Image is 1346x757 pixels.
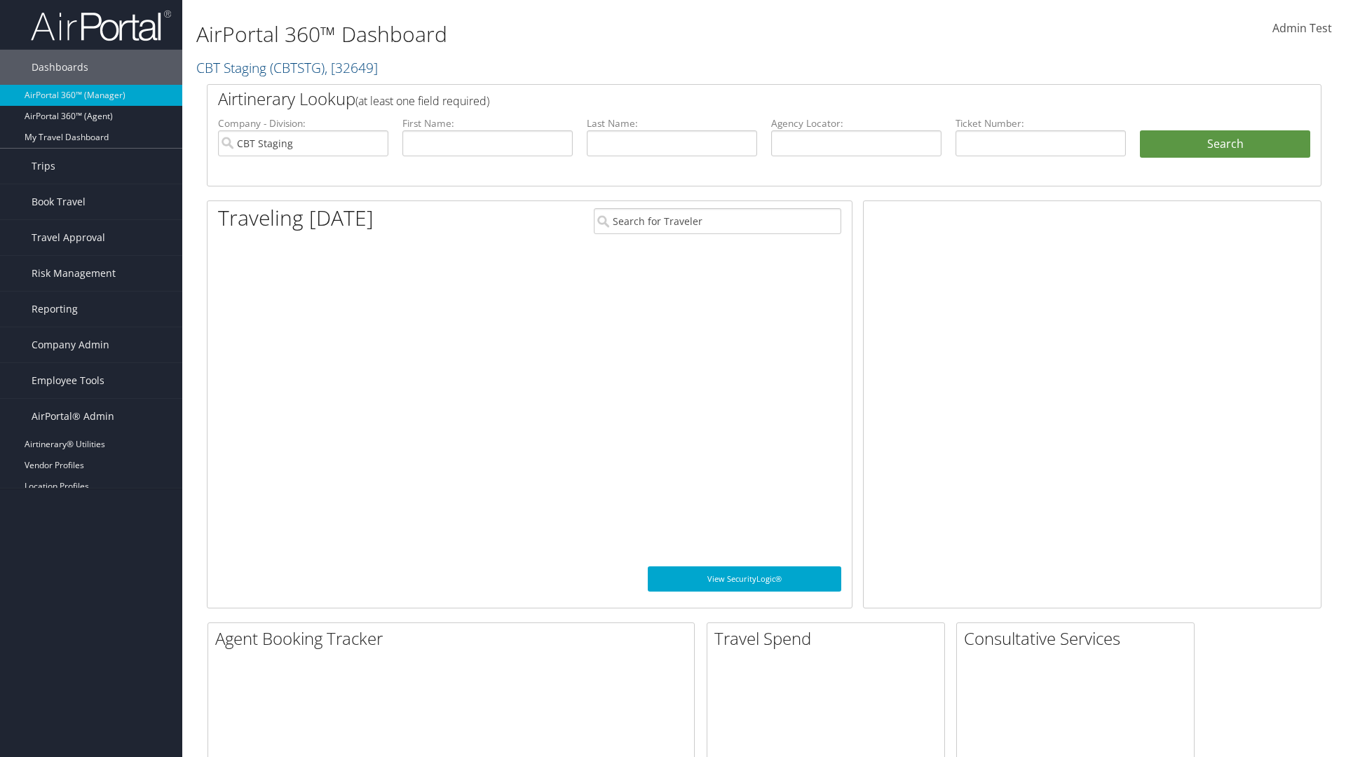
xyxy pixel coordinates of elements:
img: airportal-logo.png [31,9,171,42]
button: Search [1140,130,1310,158]
span: ( CBTSTG ) [270,58,325,77]
h2: Agent Booking Tracker [215,627,694,650]
span: AirPortal® Admin [32,399,114,434]
label: Agency Locator: [771,116,941,130]
h2: Airtinerary Lookup [218,87,1218,111]
span: (at least one field required) [355,93,489,109]
label: Company - Division: [218,116,388,130]
label: Ticket Number: [956,116,1126,130]
span: Employee Tools [32,363,104,398]
span: Risk Management [32,256,116,291]
span: , [ 32649 ] [325,58,378,77]
span: Company Admin [32,327,109,362]
span: Dashboards [32,50,88,85]
label: Last Name: [587,116,757,130]
a: Admin Test [1272,7,1332,50]
h2: Consultative Services [964,627,1194,650]
span: Admin Test [1272,20,1332,36]
span: Book Travel [32,184,86,219]
label: First Name: [402,116,573,130]
h1: AirPortal 360™ Dashboard [196,20,953,49]
span: Travel Approval [32,220,105,255]
a: View SecurityLogic® [648,566,841,592]
h2: Travel Spend [714,627,944,650]
span: Trips [32,149,55,184]
span: Reporting [32,292,78,327]
input: Search for Traveler [594,208,841,234]
h1: Traveling [DATE] [218,203,374,233]
a: CBT Staging [196,58,378,77]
